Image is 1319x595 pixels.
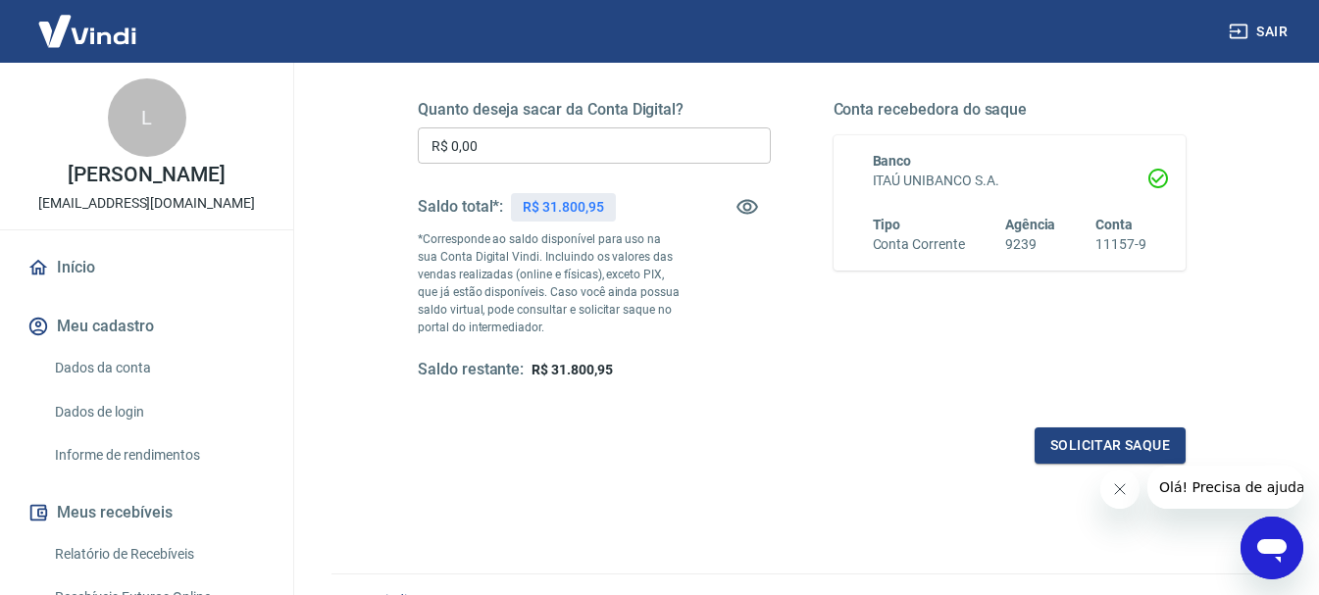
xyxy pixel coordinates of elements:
span: Conta [1095,217,1133,232]
a: Dados de login [47,392,270,432]
span: Tipo [873,217,901,232]
div: L [108,78,186,157]
iframe: Fechar mensagem [1100,470,1140,509]
button: Sair [1225,14,1295,50]
a: Dados da conta [47,348,270,388]
h5: Saldo total*: [418,197,503,217]
button: Solicitar saque [1035,427,1186,464]
h5: Saldo restante: [418,360,524,380]
span: Banco [873,153,912,169]
p: R$ 31.800,95 [523,197,603,218]
h6: ITAÚ UNIBANCO S.A. [873,171,1147,191]
h5: Conta recebedora do saque [834,100,1187,120]
h6: Conta Corrente [873,234,965,255]
span: Olá! Precisa de ajuda? [12,14,165,29]
h5: Quanto deseja sacar da Conta Digital? [418,100,771,120]
iframe: Botão para abrir a janela de mensagens [1241,517,1303,579]
span: Agência [1005,217,1056,232]
button: Meus recebíveis [24,491,270,534]
a: Relatório de Recebíveis [47,534,270,574]
p: *Corresponde ao saldo disponível para uso na sua Conta Digital Vindi. Incluindo os valores das ve... [418,230,683,336]
h6: 11157-9 [1095,234,1146,255]
span: R$ 31.800,95 [532,362,612,377]
button: Meu cadastro [24,305,270,348]
iframe: Mensagem da empresa [1147,466,1303,509]
img: Vindi [24,1,151,61]
p: [EMAIL_ADDRESS][DOMAIN_NAME] [38,193,255,214]
h6: 9239 [1005,234,1056,255]
a: Início [24,246,270,289]
a: Informe de rendimentos [47,435,270,475]
p: [PERSON_NAME] [68,165,225,185]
